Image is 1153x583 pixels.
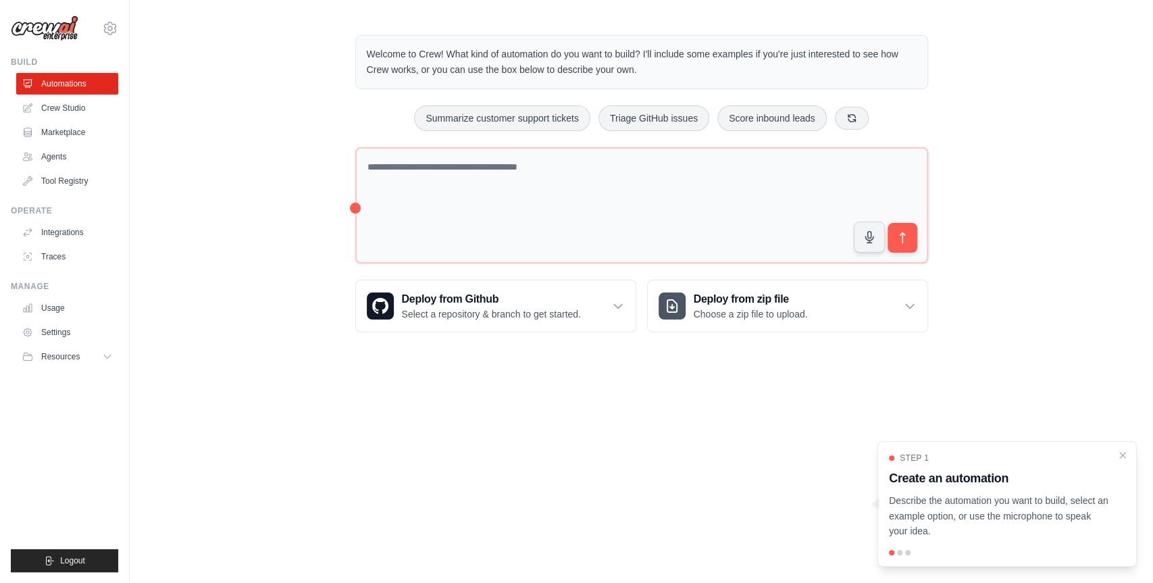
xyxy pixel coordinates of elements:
[1117,450,1128,461] button: Close walkthrough
[11,57,118,68] div: Build
[16,170,118,192] a: Tool Registry
[41,351,80,362] span: Resources
[402,291,581,307] h3: Deploy from Github
[717,105,827,131] button: Score inbound leads
[694,307,808,321] p: Choose a zip file to upload.
[1085,518,1153,583] iframe: Chat Widget
[16,322,118,343] a: Settings
[889,469,1109,488] h3: Create an automation
[11,16,78,41] img: Logo
[694,291,808,307] h3: Deploy from zip file
[414,105,590,131] button: Summarize customer support tickets
[16,97,118,119] a: Crew Studio
[16,222,118,243] a: Integrations
[60,555,85,566] span: Logout
[16,346,118,367] button: Resources
[900,453,929,463] span: Step 1
[11,549,118,572] button: Logout
[16,146,118,168] a: Agents
[16,122,118,143] a: Marketplace
[367,47,917,78] p: Welcome to Crew! What kind of automation do you want to build? I'll include some examples if you'...
[402,307,581,321] p: Select a repository & branch to get started.
[598,105,709,131] button: Triage GitHub issues
[889,493,1109,539] p: Describe the automation you want to build, select an example option, or use the microphone to spe...
[11,205,118,216] div: Operate
[16,297,118,319] a: Usage
[16,246,118,268] a: Traces
[11,281,118,292] div: Manage
[16,73,118,95] a: Automations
